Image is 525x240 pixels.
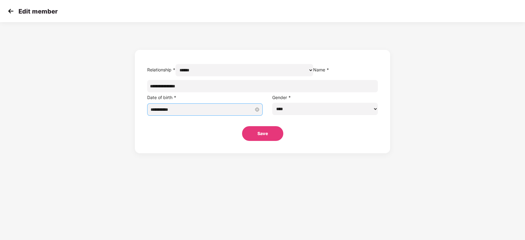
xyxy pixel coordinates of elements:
[6,6,15,16] img: svg+xml;base64,PHN2ZyB4bWxucz0iaHR0cDovL3d3dy53My5vcmcvMjAwMC9zdmciIHdpZHRoPSIzMCIgaGVpZ2h0PSIzMC...
[255,107,259,112] span: close-circle
[313,67,329,72] label: Name *
[272,95,291,100] label: Gender *
[18,8,58,15] p: Edit member
[147,67,176,72] label: Relationship *
[147,95,176,100] label: Date of birth *
[242,126,283,141] button: Save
